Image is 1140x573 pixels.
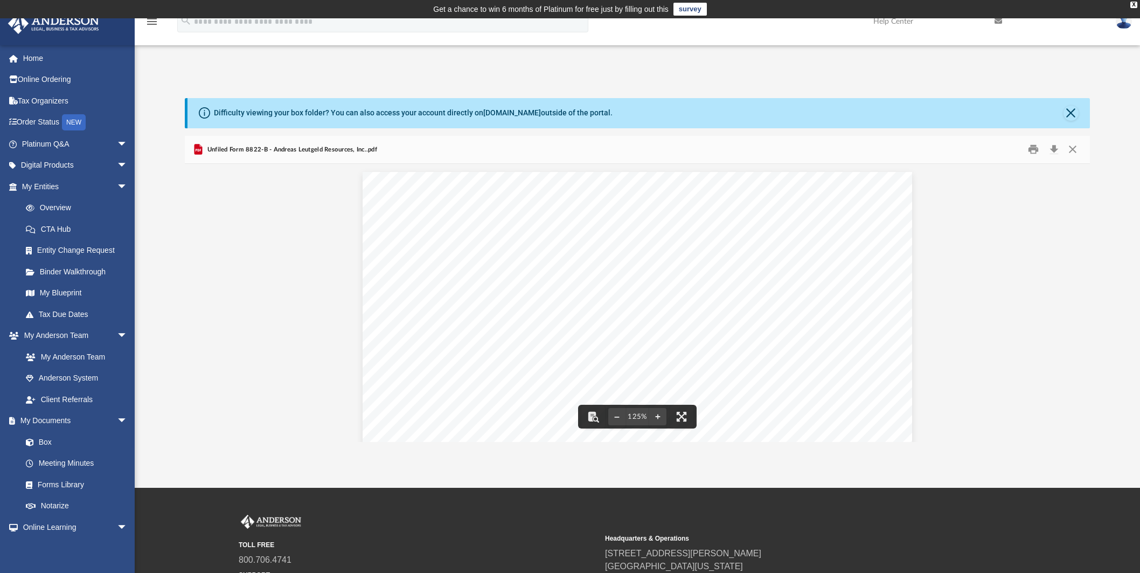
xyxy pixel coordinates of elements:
span: arrow_drop_down [117,176,138,198]
a: [GEOGRAPHIC_DATA][US_STATE] [605,562,743,571]
button: Zoom in [649,405,666,429]
button: Toggle findbar [581,405,605,429]
a: [DOMAIN_NAME] [483,108,541,117]
i: search [180,15,192,26]
a: My Anderson Teamarrow_drop_down [8,325,138,347]
img: Anderson Advisors Platinum Portal [239,515,303,529]
a: Box [15,431,133,453]
a: 800.706.4741 [239,555,291,564]
div: Current zoom level [625,413,649,420]
span: arrow_drop_down [117,155,138,177]
a: Binder Walkthrough [15,261,144,282]
div: Preview [185,136,1089,443]
a: survey [673,3,707,16]
span: arrow_drop_down [117,133,138,155]
a: My Blueprint [15,282,138,304]
a: Tax Organizers [8,90,144,112]
a: Notarize [15,495,138,517]
div: close [1130,2,1137,8]
span: arrow_drop_down [117,516,138,539]
div: File preview [185,164,1089,442]
a: Overview [15,197,144,219]
span: Unfiled Form 8822-B - Andreas Leutgeld Resources, Inc..pdf [205,145,377,155]
a: Entity Change Request [15,240,144,261]
button: Download [1044,141,1063,158]
i: menu [145,15,158,28]
a: CTA Hub [15,218,144,240]
a: Client Referrals [15,389,138,410]
div: Difficulty viewing your box folder? You can also access your account directly on outside of the p... [214,107,613,119]
a: My Documentsarrow_drop_down [8,410,138,432]
a: My Anderson Team [15,346,133,368]
a: Digital Productsarrow_drop_down [8,155,144,176]
a: Meeting Minutes [15,453,138,474]
a: Home [8,47,144,69]
button: Enter fullscreen [670,405,693,429]
small: TOLL FREE [239,540,597,550]
span: arrow_drop_down [117,410,138,432]
a: Order StatusNEW [8,112,144,134]
button: Print [1023,141,1044,158]
div: Get a chance to win 6 months of Platinum for free just by filling out this [433,3,669,16]
a: Online Learningarrow_drop_down [8,516,138,538]
a: [STREET_ADDRESS][PERSON_NAME] [605,549,761,558]
a: Forms Library [15,474,133,495]
a: Tax Due Dates [15,303,144,325]
span: arrow_drop_down [117,325,138,347]
a: Online Ordering [8,69,144,91]
button: Close [1063,141,1082,158]
a: Platinum Q&Aarrow_drop_down [8,133,144,155]
div: NEW [62,114,86,130]
a: Anderson System [15,368,138,389]
button: Close [1063,106,1079,121]
a: My Entitiesarrow_drop_down [8,176,144,197]
img: Anderson Advisors Platinum Portal [5,13,102,34]
a: menu [145,20,158,28]
small: Headquarters & Operations [605,534,964,543]
button: Zoom out [608,405,625,429]
img: User Pic [1116,13,1132,29]
div: Document Viewer [185,164,1089,442]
